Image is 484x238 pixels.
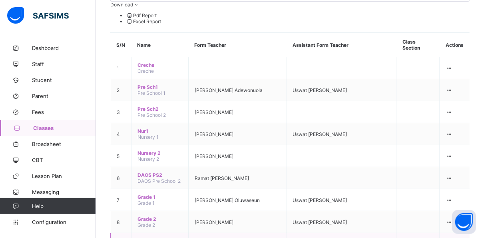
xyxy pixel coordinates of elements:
[287,33,396,57] th: Assistant Form Teacher
[137,178,181,184] span: DAOS Pre School 2
[126,12,470,18] li: dropdown-list-item-null-0
[195,131,233,137] span: [PERSON_NAME]
[32,109,96,115] span: Fees
[137,150,182,156] span: Nursery 2
[32,45,96,51] span: Dashboard
[110,2,133,8] span: Download
[137,68,154,74] span: Creche
[440,33,470,57] th: Actions
[137,134,159,140] span: Nursery 1
[111,57,131,79] td: 1
[137,194,182,200] span: Grade 1
[32,77,96,83] span: Student
[32,157,96,163] span: CBT
[111,167,131,189] td: 6
[137,172,182,178] span: DAOS PS2
[137,128,182,134] span: Nur1
[32,203,96,209] span: Help
[195,175,249,181] span: Ramat [PERSON_NAME]
[137,222,155,228] span: Grade 2
[32,173,96,179] span: Lesson Plan
[137,84,182,90] span: Pre Sch1
[126,18,470,24] li: dropdown-list-item-null-1
[188,33,287,57] th: Form Teacher
[111,211,131,233] td: 8
[396,33,440,57] th: Class Section
[137,90,165,96] span: Pre School 1
[137,156,159,162] span: Nursery 2
[137,106,182,112] span: Pre Sch2
[137,200,155,206] span: Grade 1
[32,93,96,99] span: Parent
[111,189,131,211] td: 7
[195,153,233,159] span: [PERSON_NAME]
[293,197,347,203] span: Uswat [PERSON_NAME]
[33,125,96,131] span: Classes
[195,87,263,93] span: [PERSON_NAME] Adewonuola
[111,101,131,123] td: 3
[32,189,96,195] span: Messaging
[111,123,131,145] td: 4
[195,197,260,203] span: [PERSON_NAME] Oluwaseun
[195,219,233,225] span: [PERSON_NAME]
[111,145,131,167] td: 5
[293,219,347,225] span: Uswat [PERSON_NAME]
[32,141,96,147] span: Broadsheet
[131,33,189,57] th: Name
[293,131,347,137] span: Uswat [PERSON_NAME]
[32,219,96,225] span: Configuration
[195,109,233,115] span: [PERSON_NAME]
[137,62,182,68] span: Creche
[137,216,182,222] span: Grade 2
[137,112,166,118] span: Pre School 2
[7,7,69,24] img: safsims
[111,33,131,57] th: S/N
[32,61,96,67] span: Staff
[452,210,476,234] button: Open asap
[111,79,131,101] td: 2
[293,87,347,93] span: Uswat [PERSON_NAME]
